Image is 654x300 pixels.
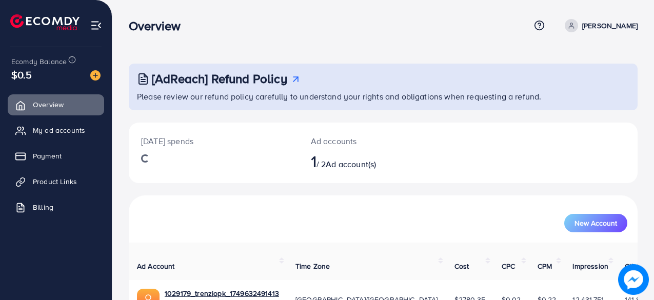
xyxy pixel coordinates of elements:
[137,90,631,103] p: Please review our refund policy carefully to understand your rights and obligations when requesti...
[33,125,85,135] span: My ad accounts
[295,261,330,271] span: Time Zone
[538,261,552,271] span: CPM
[326,158,376,170] span: Ad account(s)
[165,288,279,298] a: 1029179_trenziopk_1749632491413
[8,120,104,141] a: My ad accounts
[141,135,286,147] p: [DATE] spends
[582,19,638,32] p: [PERSON_NAME]
[502,261,515,271] span: CPC
[572,261,608,271] span: Impression
[8,171,104,192] a: Product Links
[564,214,627,232] button: New Account
[625,261,644,271] span: Clicks
[8,146,104,166] a: Payment
[8,94,104,115] a: Overview
[561,19,638,32] a: [PERSON_NAME]
[311,151,413,171] h2: / 2
[33,202,53,212] span: Billing
[311,135,413,147] p: Ad accounts
[152,71,287,86] h3: [AdReach] Refund Policy
[574,219,617,227] span: New Account
[619,265,648,294] img: image
[454,261,469,271] span: Cost
[11,67,32,82] span: $0.5
[90,70,101,81] img: image
[137,261,175,271] span: Ad Account
[129,18,189,33] h3: Overview
[33,151,62,161] span: Payment
[90,19,102,31] img: menu
[33,99,64,110] span: Overview
[11,56,67,67] span: Ecomdy Balance
[311,149,316,173] span: 1
[33,176,77,187] span: Product Links
[10,14,80,30] img: logo
[8,197,104,217] a: Billing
